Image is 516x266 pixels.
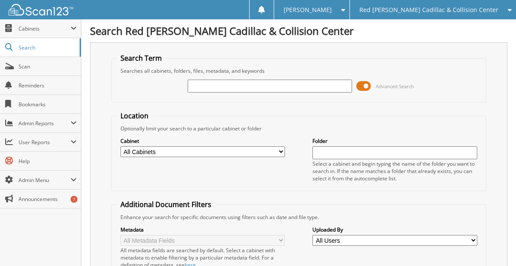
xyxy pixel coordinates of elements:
[90,24,507,38] h1: Search Red [PERSON_NAME] Cadillac & Collision Center
[116,53,166,63] legend: Search Term
[19,158,77,165] span: Help
[19,139,71,146] span: User Reports
[19,101,77,108] span: Bookmarks
[312,226,477,233] label: Uploaded By
[121,226,285,233] label: Metadata
[19,176,71,184] span: Admin Menu
[19,195,77,203] span: Announcements
[116,125,482,132] div: Optionally limit your search to a particular cabinet or folder
[312,160,477,182] div: Select a cabinet and begin typing the name of the folder you want to search in. If the name match...
[19,63,77,70] span: Scan
[121,137,285,145] label: Cabinet
[116,213,482,221] div: Enhance your search for specific documents using filters such as date and file type.
[376,83,414,90] span: Advanced Search
[19,120,71,127] span: Admin Reports
[9,4,73,15] img: scan123-logo-white.svg
[19,82,77,89] span: Reminders
[71,196,77,203] div: 7
[19,25,71,32] span: Cabinets
[116,67,482,74] div: Searches all cabinets, folders, files, metadata, and keywords
[19,44,75,51] span: Search
[312,137,477,145] label: Folder
[359,7,498,12] span: Red [PERSON_NAME] Cadillac & Collision Center
[116,200,216,209] legend: Additional Document Filters
[284,7,332,12] span: [PERSON_NAME]
[116,111,153,121] legend: Location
